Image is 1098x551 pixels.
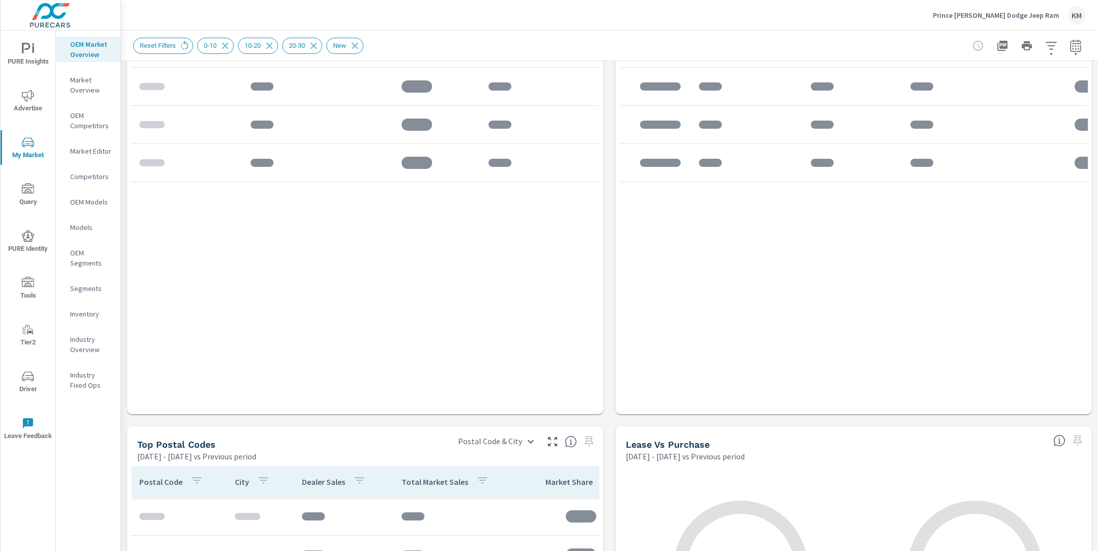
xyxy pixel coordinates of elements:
span: 20-30 [283,42,311,49]
p: OEM Segments [70,248,112,268]
p: Market Editor [70,146,112,156]
div: OEM Market Overview [56,37,120,62]
div: Reset Filters [133,38,193,54]
p: Total Market Sales [402,477,468,487]
div: nav menu [1,31,55,452]
span: Tier2 [4,324,52,349]
p: City [235,477,249,487]
p: Market Overview [70,75,112,95]
p: Industry Overview [70,334,112,355]
button: Select Date Range [1065,36,1086,56]
p: Competitors [70,171,112,182]
div: Models [56,220,120,235]
p: Market Share [545,477,593,487]
div: Inventory [56,306,120,322]
span: 10-20 [238,42,267,49]
span: New [327,42,352,49]
span: Leave Feedback [4,417,52,442]
span: Understand how shoppers are deciding to purchase vehicles. Sales data is based off market registr... [1053,434,1065,447]
span: Tools [4,277,52,302]
p: Industry Fixed Ops [70,370,112,390]
button: Apply Filters [1041,36,1061,56]
div: 10-20 [238,38,278,54]
p: OEM Competitors [70,110,112,131]
p: Models [70,222,112,233]
button: Print Report [1017,36,1037,56]
span: PURE Insights [4,43,52,68]
button: "Export Report to PDF" [992,36,1013,56]
p: [DATE] - [DATE] vs Previous period [626,450,745,462]
p: OEM Models [70,197,112,207]
span: Advertise [4,90,52,114]
span: Driver [4,370,52,395]
span: Query [4,183,52,208]
p: OEM Market Overview [70,39,112,60]
div: Market Overview [56,72,120,98]
div: Segments [56,281,120,296]
span: 0-10 [198,42,223,49]
p: Dealer Sales [302,477,345,487]
span: Reset Filters [134,42,182,49]
div: OEM Models [56,194,120,210]
span: Select a preset date range to save this widget [1070,432,1086,449]
div: Postal Code & City [452,432,540,450]
button: Make Fullscreen [544,433,561,450]
div: New [326,38,363,54]
div: 0-10 [197,38,234,54]
div: Industry Fixed Ops [56,367,120,393]
div: 20-30 [282,38,322,54]
div: OEM Segments [56,245,120,271]
span: Select a preset date range to save this widget [581,433,597,450]
div: KM [1067,6,1086,24]
h5: Lease vs Purchase [626,439,710,450]
p: Inventory [70,309,112,319]
div: OEM Competitors [56,108,120,133]
p: Segments [70,283,112,294]
p: Prince [PERSON_NAME] Dodge Jeep Ram [933,11,1059,20]
p: Postal Code [139,477,182,487]
div: Industry Overview [56,332,120,357]
span: My Market [4,136,52,161]
p: [DATE] - [DATE] vs Previous period [137,450,256,462]
span: Top Postal Codes shows you how you rank, in terms of sales, to other dealerships in your market. ... [565,436,577,448]
span: PURE Identity [4,230,52,255]
div: Market Editor [56,143,120,159]
h5: Top Postal Codes [137,439,216,450]
div: Competitors [56,169,120,184]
